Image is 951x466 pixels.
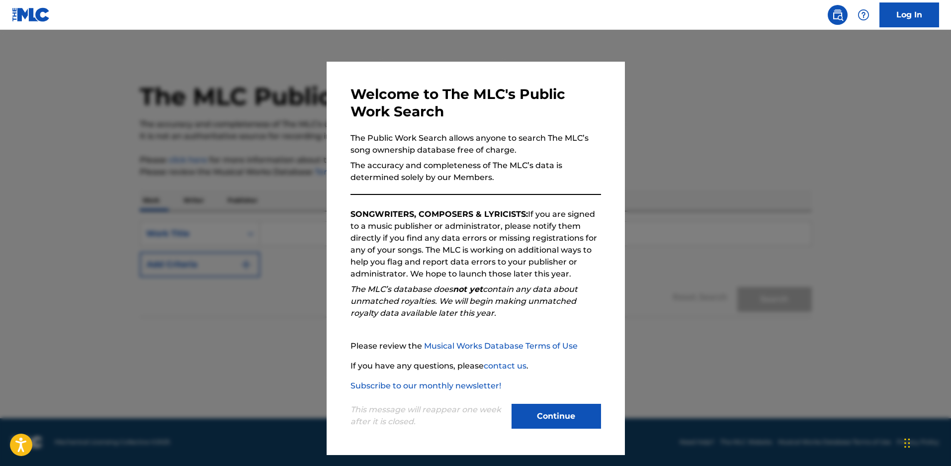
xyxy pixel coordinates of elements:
a: Musical Works Database Terms of Use [424,341,578,351]
p: Please review the [350,340,601,352]
img: search [832,9,844,21]
p: This message will reappear one week after it is closed. [350,404,506,428]
a: Public Search [828,5,848,25]
p: If you have any questions, please . [350,360,601,372]
div: Drag [904,428,910,458]
p: The accuracy and completeness of The MLC’s data is determined solely by our Members. [350,160,601,184]
div: Help [854,5,873,25]
a: Log In [879,2,939,27]
strong: SONGWRITERS, COMPOSERS & LYRICISTS: [350,209,528,219]
img: MLC Logo [12,7,50,22]
h3: Welcome to The MLC's Public Work Search [350,86,601,120]
p: The Public Work Search allows anyone to search The MLC’s song ownership database free of charge. [350,132,601,156]
iframe: Chat Widget [901,418,951,466]
strong: not yet [453,284,483,294]
em: The MLC’s database does contain any data about unmatched royalties. We will begin making unmatche... [350,284,578,318]
a: Subscribe to our monthly newsletter! [350,381,501,390]
a: contact us [484,361,526,371]
p: If you are signed to a music publisher or administrator, please notify them directly if you find ... [350,208,601,280]
button: Continue [512,404,601,429]
img: help [858,9,869,21]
